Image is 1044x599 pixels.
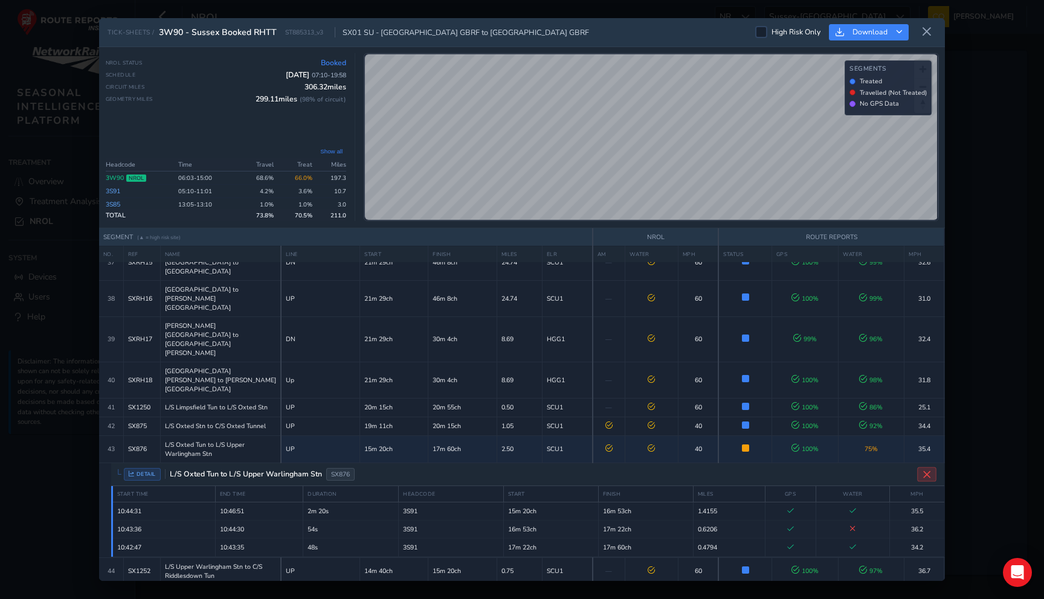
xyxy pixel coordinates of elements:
[693,502,765,520] td: 1.4155
[542,362,592,398] td: HGG1
[889,538,944,556] td: 34.2
[239,171,277,184] td: 68.6 %
[239,208,277,221] td: 73.8 %
[277,184,316,197] td: 3.6%
[428,362,497,398] td: 30m 4ch
[593,228,719,246] th: NROL
[542,417,592,435] td: SCU1
[277,171,316,184] td: 66.0%
[497,435,542,463] td: 2.50
[865,444,878,453] span: 75 %
[497,417,542,435] td: 1.05
[605,335,612,344] span: —
[791,403,819,412] span: 100 %
[904,398,944,417] td: 25.1
[889,502,944,520] td: 35.5
[316,184,346,197] td: 10.7
[904,557,944,585] td: 36.7
[281,362,360,398] td: Up
[428,398,497,417] td: 20m 55ch
[317,147,346,156] button: Show all
[165,469,322,479] span: L/S Oxted Tun to L/S Upper Warlingham Stn
[605,258,612,267] span: —
[791,258,819,267] span: 100 %
[360,362,428,398] td: 21m 29ch
[791,376,819,385] span: 100 %
[316,208,346,221] td: 211.0
[137,234,181,241] span: (▲ = high risk site)
[303,520,399,538] td: 54s
[281,435,360,463] td: UP
[678,244,718,280] td: 60
[239,158,277,171] th: Travel
[593,246,625,262] th: AM
[791,294,819,303] span: 100 %
[542,280,592,316] td: SCU1
[428,316,497,362] td: 30m 4ch
[838,246,904,262] th: WATER
[165,440,277,458] span: L/S Oxted Tun to L/S Upper Warlingham Stn
[904,316,944,362] td: 32.4
[889,520,944,538] td: 36.2
[860,99,899,108] span: No GPS Data
[605,403,612,412] span: —
[625,246,678,262] th: WATER
[1003,558,1032,587] div: Open Intercom Messenger
[175,197,239,211] td: 13:05 - 13:10
[175,158,239,171] th: Time
[849,65,927,73] h4: Segments
[503,520,598,538] td: 16m 53ch
[403,507,417,516] span: Vehicle: 98931
[542,435,592,463] td: SCU1
[693,538,765,556] td: 0.4794
[112,502,216,520] td: 10:44:31
[175,171,239,184] td: 06:03 - 15:00
[165,403,268,412] span: L/S Limpsfield Tun to L/S Oxted Stn
[678,246,718,262] th: MPH
[316,197,346,211] td: 3.0
[281,316,360,362] td: DN
[281,244,360,280] td: DN
[859,421,883,431] span: 92 %
[718,228,944,246] th: ROUTE REPORTS
[303,502,399,520] td: 2m 20s
[175,184,239,197] td: 05:10 - 11:01
[316,158,346,171] th: Miles
[904,435,944,463] td: 35.4
[428,246,497,262] th: FINISH
[860,77,882,86] span: Treated
[160,246,281,262] th: NAME
[300,95,346,104] span: ( 98 % of circuit)
[904,280,944,316] td: 31.0
[403,543,417,552] span: Vehicle: 98931
[605,294,612,303] span: —
[316,171,346,184] td: 197.3
[859,335,883,344] span: 96 %
[718,246,772,262] th: STATUS
[428,244,497,280] td: 46m 8ch
[326,468,355,481] span: SX876
[428,557,497,585] td: 15m 20ch
[678,362,718,398] td: 60
[281,417,360,435] td: UP
[112,520,216,538] td: 10:43:36
[598,502,693,520] td: 16m 53ch
[678,398,718,417] td: 60
[312,71,346,80] span: 07:10 - 19:58
[678,435,718,463] td: 40
[497,557,542,585] td: 0.75
[360,417,428,435] td: 19m 11ch
[598,486,693,502] th: FINISH
[542,316,592,362] td: HGG1
[678,316,718,362] td: 60
[598,538,693,556] td: 17m 60ch
[277,208,316,221] td: 70.5 %
[360,244,428,280] td: 21m 29ch
[360,246,428,262] th: START
[793,335,817,344] span: 99 %
[904,244,944,280] td: 32.6
[165,421,266,431] span: L/S Oxted Stn to C/S Oxted Tunnel
[904,246,944,262] th: MPH
[693,486,765,502] th: MILES
[542,398,592,417] td: SCU1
